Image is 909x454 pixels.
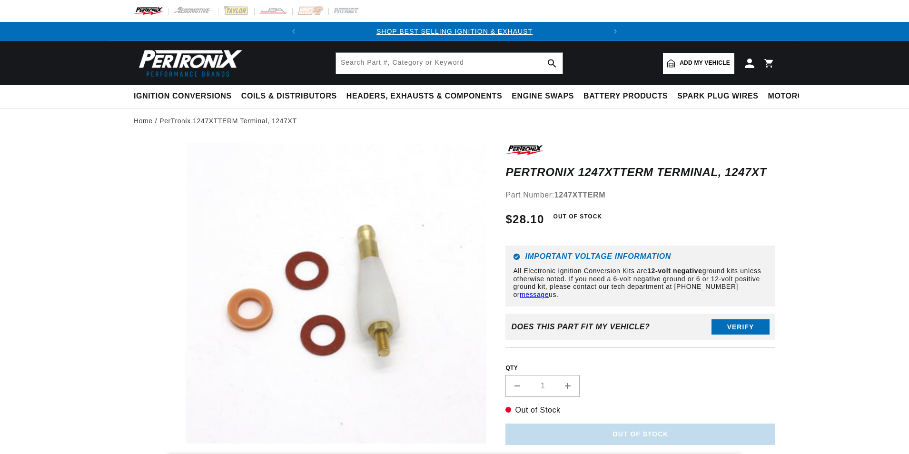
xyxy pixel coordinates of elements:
strong: 1247XTTERM [554,191,605,199]
summary: Engine Swaps [507,85,579,108]
a: Add my vehicle [663,53,734,74]
span: Add my vehicle [680,59,730,68]
span: Engine Swaps [512,91,574,101]
strong: 12-volt negative [647,267,702,275]
summary: Spark Plug Wires [672,85,763,108]
button: search button [542,53,563,74]
label: QTY [505,364,775,372]
span: Motorcycle [768,91,825,101]
slideshow-component: Translation missing: en.sections.announcements.announcement_bar [110,22,799,41]
span: Battery Products [583,91,668,101]
a: PerTronix 1247XTTERM Terminal, 1247XT [159,116,296,126]
img: Pertronix [134,47,243,79]
div: Announcement [303,26,606,37]
h1: PerTronix 1247XTTERM Terminal, 1247XT [505,168,775,177]
input: Search Part #, Category or Keyword [336,53,563,74]
span: Headers, Exhausts & Components [346,91,502,101]
h6: Important Voltage Information [513,253,768,260]
button: Translation missing: en.sections.announcements.next_announcement [606,22,625,41]
summary: Coils & Distributors [237,85,342,108]
div: Part Number: [505,189,775,201]
div: Does This part fit My vehicle? [511,323,650,331]
summary: Headers, Exhausts & Components [342,85,507,108]
span: Spark Plug Wires [677,91,758,101]
span: Coils & Distributors [241,91,337,101]
span: Out of Stock [548,211,607,223]
summary: Motorcycle [763,85,830,108]
span: Ignition Conversions [134,91,232,101]
summary: Battery Products [579,85,672,108]
span: $28.10 [505,211,544,228]
p: All Electronic Ignition Conversion Kits are ground kits unless otherwise noted. If you need a 6-v... [513,267,768,299]
button: Verify [711,319,770,335]
a: SHOP BEST SELLING IGNITION & EXHAUST [376,28,533,35]
button: Translation missing: en.sections.announcements.previous_announcement [284,22,303,41]
div: 1 of 2 [303,26,606,37]
summary: Ignition Conversions [134,85,237,108]
media-gallery: Gallery Viewer [134,143,486,448]
nav: breadcrumbs [134,116,775,126]
p: Out of Stock [505,404,775,416]
a: message [520,291,549,298]
a: Home [134,116,153,126]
